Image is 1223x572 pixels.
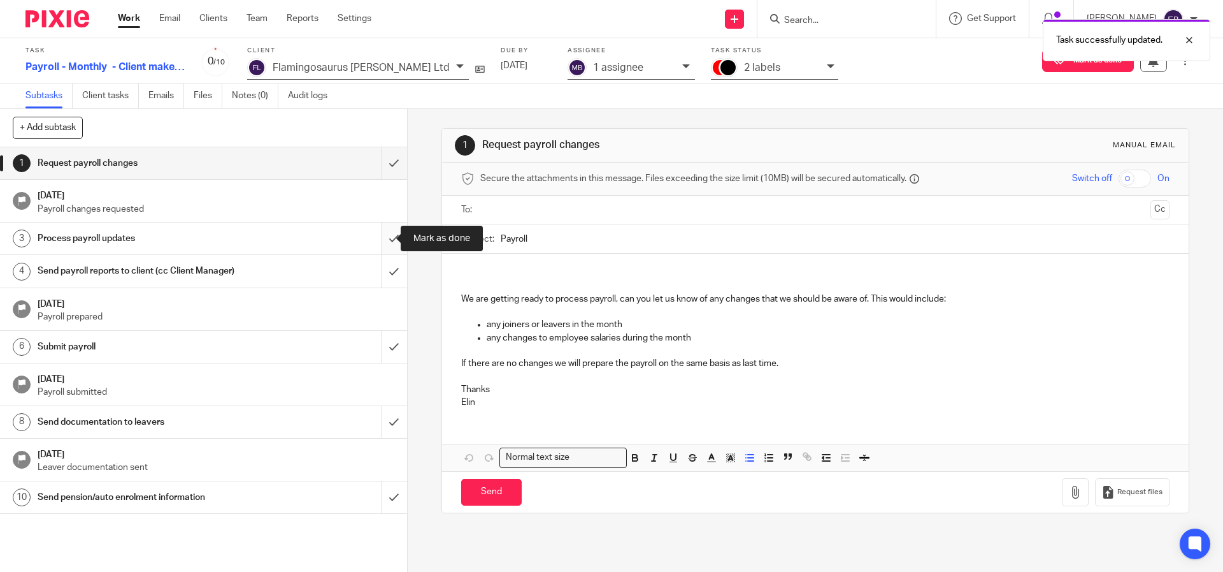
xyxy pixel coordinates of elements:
[461,396,1169,409] p: Elin
[455,135,475,156] div: 1
[213,59,225,66] small: /10
[38,229,258,248] h1: Process payroll updates
[1056,34,1162,47] p: Task successfully updated.
[593,62,643,73] p: 1 assignee
[1163,9,1184,29] img: svg%3E
[38,370,394,386] h1: [DATE]
[501,61,527,70] span: [DATE]
[232,84,278,108] a: Notes (0)
[38,488,258,507] h1: Send pension/auto enrolment information
[461,293,1169,305] p: We are getting ready to process payroll, can you let us know of any changes that we should be awa...
[25,84,73,108] a: Subtasks
[159,12,180,25] a: Email
[13,263,31,281] div: 4
[199,12,227,25] a: Clients
[1150,200,1169,219] button: Cc
[13,230,31,247] div: 3
[487,332,1169,344] p: any changes to employee salaries during the month
[38,203,394,216] p: Payroll changes requested
[38,295,394,311] h1: [DATE]
[480,172,906,185] span: Secure the attachments in this message. Files exceeding the size limit (10MB) will be secured aut...
[247,58,266,77] img: svg%3E
[1072,172,1112,185] span: Switch off
[503,451,572,464] span: Normal text size
[744,62,780,73] p: 2 labels
[247,12,268,25] a: Team
[38,461,394,474] p: Leaver documentation sent
[13,154,31,172] div: 1
[38,386,394,399] p: Payroll submitted
[461,203,475,216] label: To:
[499,448,627,467] div: Search for option
[38,186,394,202] h1: [DATE]
[38,337,258,356] h1: Submit payroll
[38,261,258,281] h1: Send payroll reports to client (cc Client Manager)
[482,138,843,152] h1: Request payroll changes
[1117,487,1162,497] span: Request files
[25,47,185,55] label: Task
[82,84,139,108] a: Client tasks
[273,62,450,73] p: Flamingosaurus [PERSON_NAME] Ltd
[13,488,31,506] div: 10
[461,233,494,246] label: Subject:
[38,413,258,432] h1: Send documentation to leavers
[1095,478,1169,507] button: Request files
[38,311,394,323] p: Payroll prepared
[287,12,318,25] a: Reports
[568,58,587,77] img: svg%3E
[38,154,258,173] h1: Request payroll changes
[501,47,552,55] label: Due by
[13,413,31,431] div: 8
[487,318,1169,331] p: any joiners or leavers in the month
[568,47,695,55] label: Assignee
[194,84,222,108] a: Files
[288,84,337,108] a: Audit logs
[13,338,31,356] div: 6
[1113,140,1176,150] div: Manual email
[25,10,89,27] img: Pixie
[461,479,522,506] input: Send
[461,383,1169,396] p: Thanks
[247,47,485,55] label: Client
[118,12,140,25] a: Work
[13,117,83,138] button: + Add subtask
[573,451,619,464] input: Search for option
[148,84,184,108] a: Emails
[461,357,1169,370] p: If there are no changes we will prepare the payroll on the same basis as last time.
[38,445,394,461] h1: [DATE]
[1157,172,1169,185] span: On
[338,12,371,25] a: Settings
[201,54,231,69] div: 0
